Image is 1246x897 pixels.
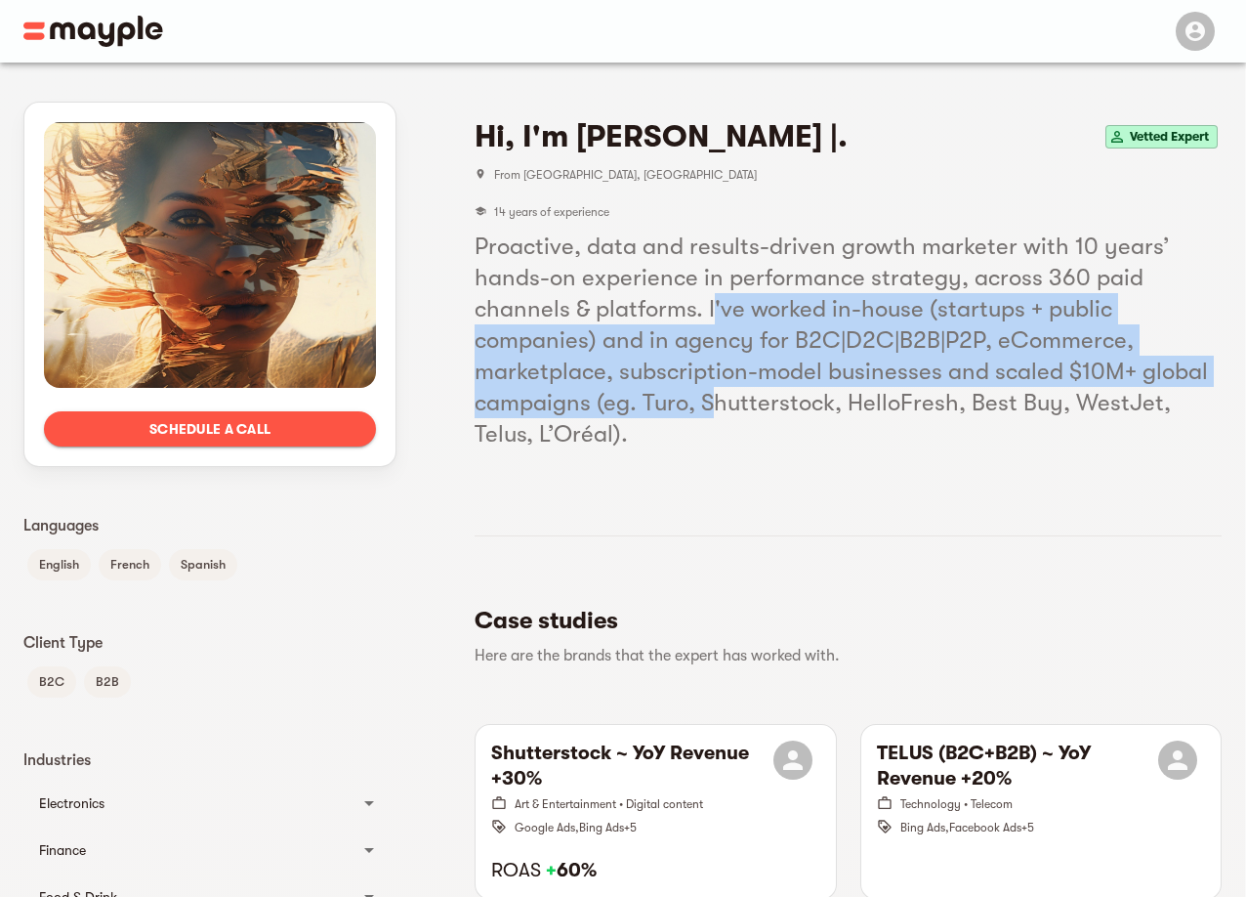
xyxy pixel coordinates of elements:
div: Finance [39,838,346,862]
h4: Hi, I'm [PERSON_NAME] |. [475,117,848,156]
span: B2C [27,670,76,694]
button: Schedule a call [44,411,376,447]
span: Bing Ads [579,821,624,834]
p: Industries [23,748,396,772]
strong: 60% [546,859,597,881]
span: + [546,859,557,881]
span: Art & Entertainment • Digital content [515,797,703,811]
img: Main logo [23,16,163,47]
span: Bing Ads , [900,821,949,834]
h6: ROAS [491,858,819,883]
span: Menu [1164,21,1223,37]
span: B2B [84,670,131,694]
h6: TELUS (B2C+B2B) ~ YoY Revenue +20% [877,741,1158,791]
span: Technology • Telecom [900,797,1013,811]
span: From [GEOGRAPHIC_DATA], [GEOGRAPHIC_DATA] [494,168,1222,182]
p: Languages [23,514,396,537]
span: + 5 [624,821,637,834]
span: English [27,553,91,577]
div: Finance [23,827,396,874]
h5: Proactive, data and results-driven growth marketer with 10 years’ hands-on experience in performa... [475,231,1222,449]
span: French [99,553,161,577]
div: Electronics [23,780,396,827]
h5: Case studies [475,605,1206,636]
p: Here are the brands that the expert has worked with. [475,644,1206,667]
span: 14 years of experience [494,205,609,219]
div: Electronics [39,791,346,815]
h6: Shutterstock ~ YoY Revenue +30% [491,741,772,791]
span: Facebook Ads [949,821,1021,834]
span: Vetted Expert [1122,125,1217,149]
span: Google Ads , [515,821,579,834]
span: + 5 [1021,821,1034,834]
p: Client Type [23,631,396,655]
span: Spanish [169,553,237,577]
span: Schedule a call [60,417,360,441]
